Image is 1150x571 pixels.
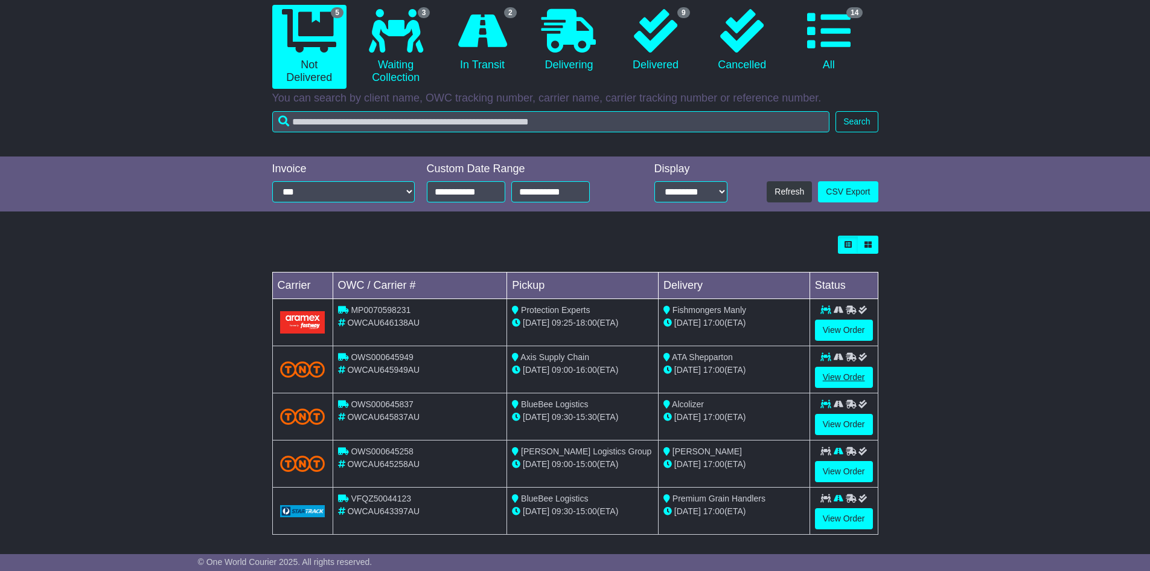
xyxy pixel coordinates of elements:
[280,505,325,517] img: GetCarrierServiceLogo
[512,458,653,471] div: - (ETA)
[815,461,873,482] a: View Order
[347,365,420,375] span: OWCAU645949AU
[663,317,805,329] div: (ETA)
[703,412,724,422] span: 17:00
[523,318,549,327] span: [DATE]
[333,273,507,299] td: OWC / Carrier #
[532,5,606,76] a: Delivering
[818,181,878,202] a: CSV Export
[703,459,724,469] span: 17:00
[445,5,519,76] a: 2 In Transit
[815,508,873,529] a: View Order
[663,458,805,471] div: (ETA)
[672,494,765,503] span: Premium Grain Handlers
[672,447,742,456] span: [PERSON_NAME]
[198,557,372,567] span: © One World Courier 2025. All rights reserved.
[418,7,430,18] span: 3
[347,412,420,422] span: OWCAU645837AU
[663,411,805,424] div: (ETA)
[351,352,414,362] span: OWS000645949
[672,352,733,362] span: ATA Shepparton
[767,181,812,202] button: Refresh
[272,163,415,176] div: Invoice
[672,305,746,315] span: Fishmongers Manly
[280,408,325,425] img: TNT_Domestic.png
[576,459,597,469] span: 15:00
[815,320,873,341] a: View Order
[504,7,517,18] span: 2
[523,506,549,516] span: [DATE]
[552,506,573,516] span: 09:30
[347,459,420,469] span: OWCAU645258AU
[507,273,659,299] td: Pickup
[351,399,414,409] span: OWS000645837
[512,411,653,424] div: - (ETA)
[552,412,573,422] span: 09:30
[618,5,692,76] a: 9 Delivered
[521,399,588,409] span: BlueBee Logistics
[512,364,653,376] div: - (ETA)
[520,352,589,362] span: Axis Supply Chain
[523,365,549,375] span: [DATE]
[272,273,333,299] td: Carrier
[815,414,873,435] a: View Order
[521,305,590,315] span: Protection Experts
[674,412,701,422] span: [DATE]
[791,5,866,76] a: 14 All
[351,305,410,315] span: MP0070598231
[576,318,597,327] span: 18:00
[815,367,873,388] a: View Order
[351,494,411,503] span: VFQZ50044123
[521,447,651,456] span: [PERSON_NAME] Logistics Group
[552,459,573,469] span: 09:00
[705,5,779,76] a: Cancelled
[703,506,724,516] span: 17:00
[674,318,701,327] span: [DATE]
[654,163,727,176] div: Display
[674,506,701,516] span: [DATE]
[674,365,701,375] span: [DATE]
[280,361,325,378] img: TNT_Domestic.png
[272,92,878,105] p: You can search by client name, OWC tracking number, carrier name, carrier tracking number or refe...
[347,318,420,327] span: OWCAU646138AU
[703,318,724,327] span: 17:00
[280,311,325,334] img: Aramex.png
[552,318,573,327] span: 09:25
[552,365,573,375] span: 09:00
[703,365,724,375] span: 17:00
[272,5,347,89] a: 5 Not Delivered
[351,447,414,456] span: OWS000645258
[677,7,690,18] span: 9
[846,7,863,18] span: 14
[663,364,805,376] div: (ETA)
[280,456,325,472] img: TNT_Domestic.png
[576,506,597,516] span: 15:00
[576,365,597,375] span: 16:00
[672,399,704,409] span: Alcolizer
[835,111,878,132] button: Search
[347,506,420,516] span: OWCAU643397AU
[427,163,621,176] div: Custom Date Range
[810,273,878,299] td: Status
[359,5,433,89] a: 3 Waiting Collection
[658,273,810,299] td: Delivery
[523,459,549,469] span: [DATE]
[674,459,701,469] span: [DATE]
[512,317,653,329] div: - (ETA)
[512,505,653,518] div: - (ETA)
[576,412,597,422] span: 15:30
[663,505,805,518] div: (ETA)
[331,7,343,18] span: 5
[523,412,549,422] span: [DATE]
[521,494,588,503] span: BlueBee Logistics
